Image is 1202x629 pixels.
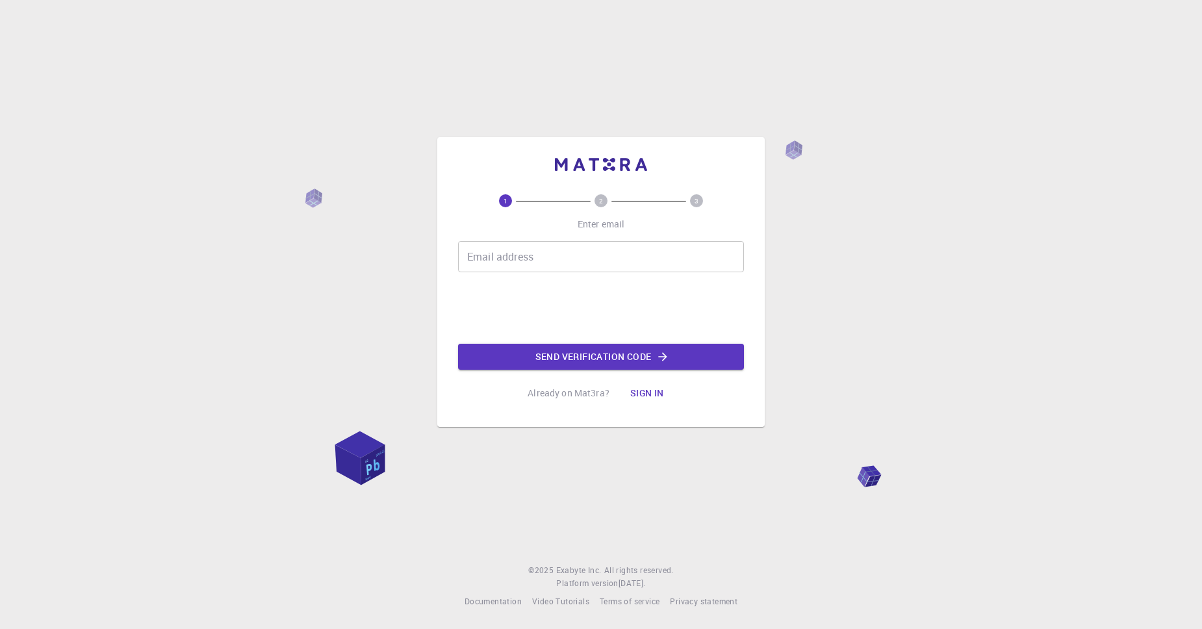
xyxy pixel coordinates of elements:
[556,565,602,575] span: Exabyte Inc.
[604,564,674,577] span: All rights reserved.
[600,596,659,606] span: Terms of service
[619,578,646,588] span: [DATE] .
[670,596,737,606] span: Privacy statement
[578,218,625,231] p: Enter email
[532,595,589,608] a: Video Tutorials
[556,564,602,577] a: Exabyte Inc.
[465,595,522,608] a: Documentation
[528,564,556,577] span: © 2025
[556,577,618,590] span: Platform version
[670,595,737,608] a: Privacy statement
[600,595,659,608] a: Terms of service
[620,380,674,406] button: Sign in
[528,387,609,400] p: Already on Mat3ra?
[502,283,700,333] iframe: reCAPTCHA
[532,596,589,606] span: Video Tutorials
[619,577,646,590] a: [DATE].
[465,596,522,606] span: Documentation
[504,196,507,205] text: 1
[599,196,603,205] text: 2
[458,344,744,370] button: Send verification code
[695,196,698,205] text: 3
